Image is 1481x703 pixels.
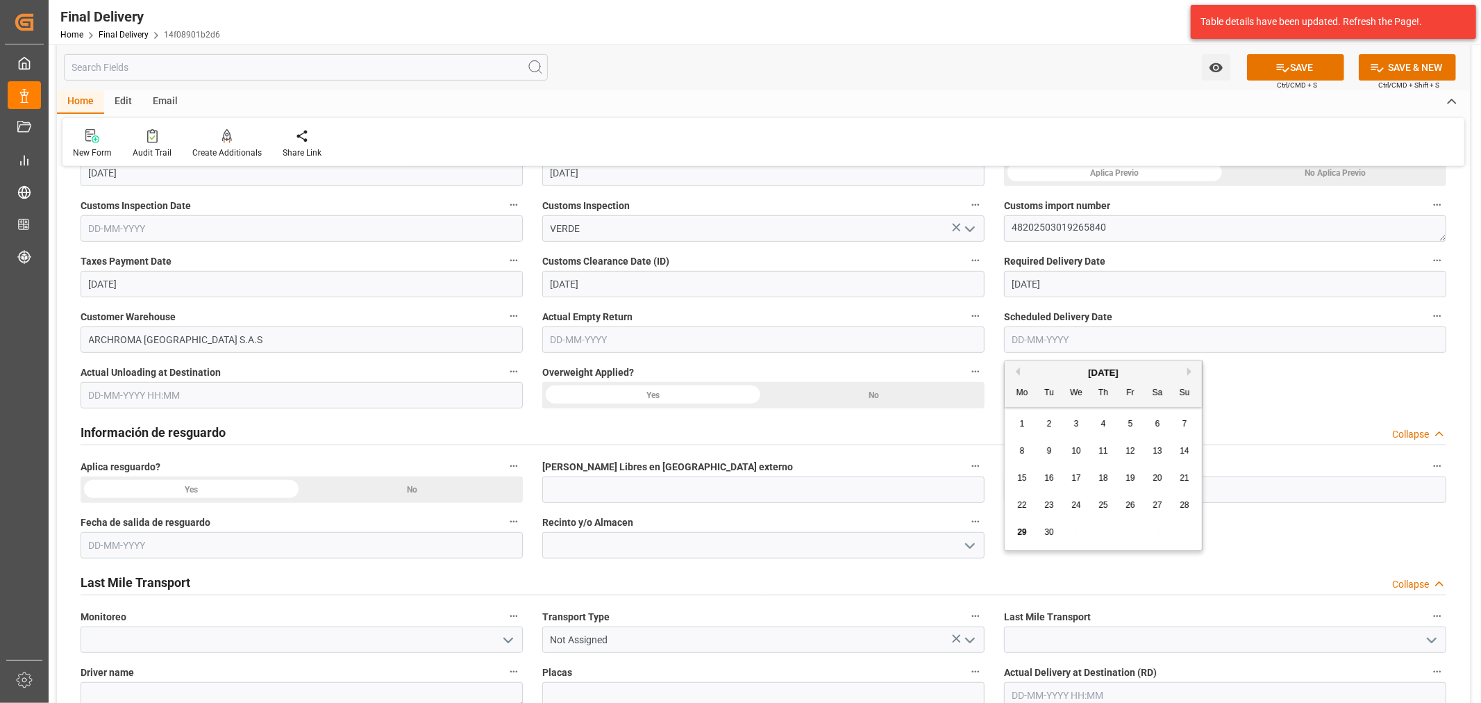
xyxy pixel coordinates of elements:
span: 24 [1071,500,1080,510]
button: Actual Empty Return [967,307,985,325]
div: Choose Thursday, September 18th, 2025 [1095,470,1112,487]
span: 25 [1098,500,1107,510]
span: 1 [1020,419,1025,429]
input: DD-MM-YYYY [81,215,523,242]
span: Actual Unloading at Destination [81,365,221,380]
div: Audit Trail [133,147,171,159]
button: Taxes Payment Date [505,251,523,270]
div: Yes [81,477,302,503]
div: Choose Wednesday, September 10th, 2025 [1068,443,1085,460]
span: Actual Empty Return [542,310,633,324]
div: Final Delivery [60,6,220,27]
div: Sa [1149,385,1166,402]
div: Collapse [1392,427,1429,442]
div: Choose Wednesday, September 17th, 2025 [1068,470,1085,487]
button: SAVE & NEW [1359,54,1456,81]
span: 14 [1180,446,1189,456]
input: DD-MM-YYYY [1004,271,1446,297]
textarea: 48202503019265840 [1004,215,1446,242]
div: Choose Friday, September 26th, 2025 [1122,497,1139,514]
span: 3 [1074,419,1079,429]
div: We [1068,385,1085,402]
span: Transport Type [542,610,610,625]
span: 9 [1047,446,1052,456]
span: 29 [1017,527,1026,537]
span: Customs Inspection [542,199,630,213]
div: Create Additionals [192,147,262,159]
div: Choose Monday, September 15th, 2025 [1014,470,1031,487]
span: 17 [1071,473,1080,483]
div: No [764,382,985,408]
div: Fr [1122,385,1139,402]
button: Placas [967,663,985,681]
span: Ctrl/CMD + Shift + S [1378,80,1439,90]
input: DD-MM-YYYY [542,271,985,297]
div: Choose Saturday, September 27th, 2025 [1149,497,1166,514]
div: Choose Tuesday, September 16th, 2025 [1041,470,1058,487]
div: Edit [104,90,142,114]
button: Customs import number [1428,196,1446,214]
span: 22 [1017,500,1026,510]
button: Customs Clearance Date (ID) [967,251,985,270]
span: 2 [1047,419,1052,429]
input: DD-MM-YYYY [1004,477,1446,503]
button: Transport Type [967,607,985,625]
div: Choose Monday, September 1st, 2025 [1014,415,1031,433]
span: 8 [1020,446,1025,456]
button: Customer Warehouse [505,307,523,325]
div: Aplica Previo [1004,160,1225,186]
span: 4 [1101,419,1106,429]
span: 12 [1126,446,1135,456]
div: Choose Saturday, September 20th, 2025 [1149,470,1166,487]
div: [DATE] [1005,366,1202,380]
input: DD-MM-YYYY [81,160,523,186]
a: Final Delivery [99,30,149,40]
button: open menu [497,629,518,651]
div: Choose Sunday, September 21st, 2025 [1176,470,1194,487]
span: 28 [1180,500,1189,510]
button: Previous Month [1012,367,1020,376]
span: Customer Warehouse [81,310,176,324]
div: Mo [1014,385,1031,402]
button: Recinto y/o Almacen [967,513,985,531]
input: DD-MM-YYYY [81,532,523,559]
span: Recinto y/o Almacen [542,515,633,530]
span: Overweight Applied? [542,365,634,380]
div: Home [57,90,104,114]
span: 10 [1071,446,1080,456]
span: 19 [1126,473,1135,483]
div: Choose Thursday, September 4th, 2025 [1095,415,1112,433]
div: Th [1095,385,1112,402]
a: Home [60,30,83,40]
div: Choose Tuesday, September 9th, 2025 [1041,443,1058,460]
h2: Información de resguardo [81,423,226,442]
div: Choose Monday, September 29th, 2025 [1014,524,1031,541]
button: Next Month [1187,367,1196,376]
div: Choose Friday, September 12th, 2025 [1122,443,1139,460]
span: Aplica resguardo? [81,460,160,474]
span: 23 [1044,500,1053,510]
span: Customs Inspection Date [81,199,191,213]
input: Search Fields [64,54,548,81]
span: 6 [1155,419,1160,429]
span: 21 [1180,473,1189,483]
button: SAVE [1247,54,1344,81]
div: New Form [73,147,112,159]
span: Fecha de salida de resguardo [81,515,210,530]
div: Su [1176,385,1194,402]
div: Collapse [1392,577,1429,592]
button: Customs Inspection [967,196,985,214]
span: [PERSON_NAME] Libres en [GEOGRAPHIC_DATA] externo [542,460,793,474]
span: 5 [1128,419,1133,429]
span: Actual Delivery at Destination (RD) [1004,665,1157,680]
button: Driver name [505,663,523,681]
button: Actual Unloading at Destination [505,363,523,381]
span: Customs import number [1004,199,1110,213]
span: 16 [1044,473,1053,483]
div: Choose Wednesday, September 24th, 2025 [1068,497,1085,514]
div: Choose Friday, September 5th, 2025 [1122,415,1139,433]
div: Choose Sunday, September 14th, 2025 [1176,443,1194,460]
span: 7 [1182,419,1187,429]
div: No Aplica Previo [1225,160,1447,186]
input: DD-MM-YYYY [81,271,523,297]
